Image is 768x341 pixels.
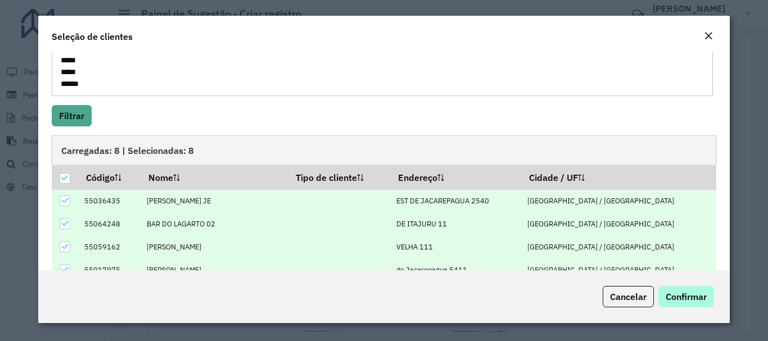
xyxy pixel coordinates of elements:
h4: Seleção de clientes [52,30,133,43]
td: [GEOGRAPHIC_DATA] / [GEOGRAPHIC_DATA] [522,235,716,258]
td: 55017975 [79,258,141,281]
div: Carregadas: 8 | Selecionadas: 8 [52,135,716,165]
td: [PERSON_NAME] JE [141,189,288,212]
td: [PERSON_NAME] [141,235,288,258]
span: Confirmar [666,291,707,302]
td: [GEOGRAPHIC_DATA] / [GEOGRAPHIC_DATA] [522,189,716,212]
th: Tipo de cliente [288,165,391,189]
td: 55064248 [79,212,141,235]
span: Cancelar [610,291,647,302]
button: Cancelar [603,286,654,307]
button: Confirmar [658,286,714,307]
td: BAR DO LAGARTO 02 [141,212,288,235]
td: de Jacarepagua 5411 [391,258,522,281]
button: Filtrar [52,105,92,126]
td: EST DE JACAREPAGUA 2540 [391,189,522,212]
th: Nome [141,165,288,189]
th: Endereço [391,165,522,189]
td: DE ITAJURU 11 [391,212,522,235]
em: Fechar [704,31,713,40]
th: Cidade / UF [522,165,716,189]
td: [GEOGRAPHIC_DATA] / [GEOGRAPHIC_DATA] [522,212,716,235]
td: 55036435 [79,189,141,212]
td: 55059162 [79,235,141,258]
th: Código [79,165,141,189]
td: [GEOGRAPHIC_DATA] / [GEOGRAPHIC_DATA] [522,258,716,281]
button: Close [701,29,716,44]
td: [PERSON_NAME] [141,258,288,281]
td: VELHA 111 [391,235,522,258]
